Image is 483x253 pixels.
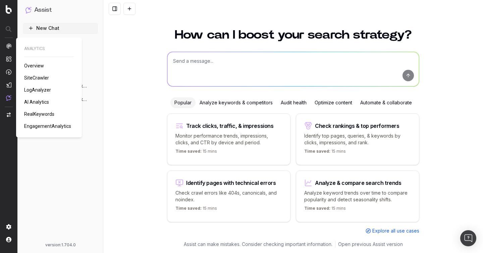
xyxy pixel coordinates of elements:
[184,241,332,248] p: Assist can make mistakes. Consider checking important information.
[175,190,282,203] p: Check crawl errors like 404s, canonicals, and noindex.
[24,111,54,117] span: RealKeywords
[175,149,217,157] p: 15 mins
[6,43,11,49] img: Analytics
[6,5,12,14] img: Botify logo
[175,206,202,211] span: Time saved:
[175,206,217,214] p: 15 mins
[315,123,399,129] div: Check rankings & top performers
[175,149,202,154] span: Time saved:
[23,23,98,34] button: New Chat
[24,123,71,129] span: EngagementAnalytics
[304,149,346,157] p: 15 mins
[23,36,98,47] a: How to use Assist
[315,180,401,186] div: Analyze & compare search trends
[6,237,11,242] img: My account
[25,242,95,248] div: version: 1.704.0
[170,97,196,108] div: Popular
[175,133,282,146] p: Monitor performance trends, impressions, clicks, and CTR by device and period.
[24,99,49,105] span: AI Analytics
[24,87,54,93] a: LogAnalyzer
[372,227,419,234] span: Explore all use cases
[24,46,74,51] span: ANALYTICS
[6,224,11,230] img: Setting
[24,62,47,69] a: Overview
[24,75,49,81] span: SiteCrawler
[6,69,11,75] img: Activation
[25,7,32,13] img: Assist
[24,87,51,93] span: LogAnalyzer
[460,230,476,246] div: Open Intercom Messenger
[304,190,411,203] p: Analyze keyword trends over time to compare popularity and detect seasonality shifts.
[186,123,274,129] div: Track clicks, traffic, & impressions
[196,97,277,108] div: Analyze keywords & competitors
[167,29,419,41] h1: How can I boost your search strategy?
[6,56,11,62] img: Intelligence
[366,227,419,234] a: Explore all use cases
[186,180,276,186] div: Identify pages with technical errors
[277,97,311,108] div: Audit health
[7,112,11,117] img: Switch project
[25,5,95,15] button: Assist
[34,5,52,15] h1: Assist
[304,206,346,214] p: 15 mins
[24,123,74,130] a: EngagementAnalytics
[304,149,330,154] span: Time saved:
[356,97,416,108] div: Automate & collaborate
[24,74,52,81] a: SiteCrawler
[338,241,403,248] a: Open previous Assist version
[24,111,57,117] a: RealKeywords
[304,133,411,146] p: Identify top pages, queries, & keywords by clicks, impressions, and rank.
[6,95,11,101] img: Assist
[24,63,44,68] span: Overview
[311,97,356,108] div: Optimize content
[304,206,330,211] span: Time saved:
[24,99,52,105] a: AI Analytics
[6,82,11,88] img: Studio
